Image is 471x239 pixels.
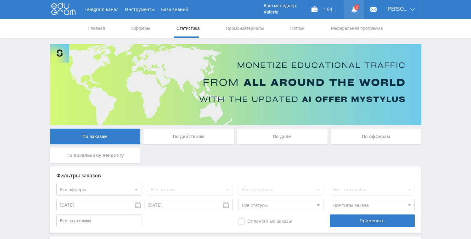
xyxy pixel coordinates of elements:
[88,19,106,38] a: Главная
[237,129,328,144] div: По дням
[56,173,415,178] div: Фильтры заказов
[143,129,234,144] div: По действиям
[131,19,151,38] a: Офферы
[264,9,297,14] p: Valeria
[56,214,141,227] input: Все заказчики
[50,147,141,163] div: По локальному лендингу
[264,3,297,8] p: Ваш менеджер:
[50,129,141,144] div: По заказам
[330,19,384,38] a: Реферальная программа
[176,19,200,38] a: Статистика
[238,218,292,225] span: Оплаченные заказы
[330,214,415,227] div: Применить
[386,6,408,11] span: [PERSON_NAME]
[50,44,421,125] img: Banner
[289,19,305,38] a: Потоки
[225,19,264,38] a: Промо-материалы
[331,129,421,144] div: По офферам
